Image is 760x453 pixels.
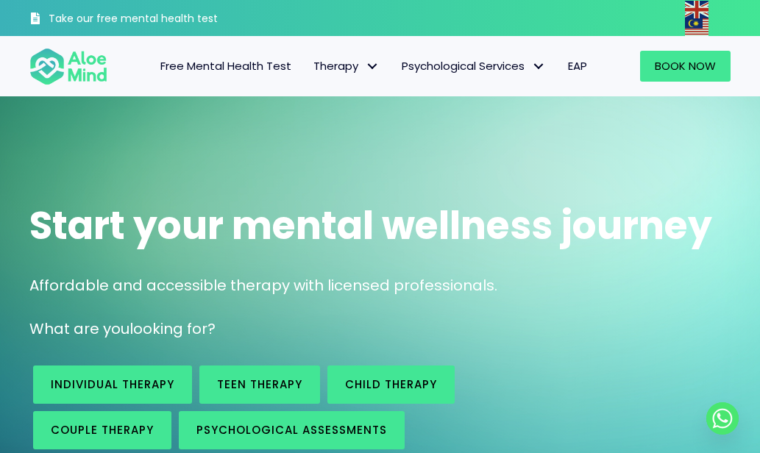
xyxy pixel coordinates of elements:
[640,51,731,82] a: Book Now
[29,199,712,252] span: Start your mental wellness journey
[33,411,171,449] a: Couple therapy
[302,51,391,82] a: TherapyTherapy: submenu
[51,377,174,392] span: Individual therapy
[196,422,387,438] span: Psychological assessments
[345,377,437,392] span: Child Therapy
[327,365,455,404] a: Child Therapy
[29,318,129,339] span: What are you
[706,402,739,435] a: Whatsapp
[362,56,383,77] span: Therapy: submenu
[49,12,245,26] h3: Take our free mental health test
[217,377,302,392] span: Teen Therapy
[122,51,598,82] nav: Menu
[685,18,708,36] img: ms
[528,56,550,77] span: Psychological Services: submenu
[199,365,320,404] a: Teen Therapy
[568,58,587,74] span: EAP
[179,411,405,449] a: Psychological assessments
[51,422,154,438] span: Couple therapy
[313,58,380,74] span: Therapy
[29,275,731,296] p: Affordable and accessible therapy with licensed professionals.
[160,58,291,74] span: Free Mental Health Test
[391,51,557,82] a: Psychological ServicesPsychological Services: submenu
[402,58,546,74] span: Psychological Services
[655,58,716,74] span: Book Now
[29,4,245,36] a: Take our free mental health test
[29,47,107,86] img: Aloe mind Logo
[557,51,598,82] a: EAP
[149,51,302,82] a: Free Mental Health Test
[685,1,708,18] img: en
[685,18,710,35] a: Malay
[129,318,216,339] span: looking for?
[33,365,192,404] a: Individual therapy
